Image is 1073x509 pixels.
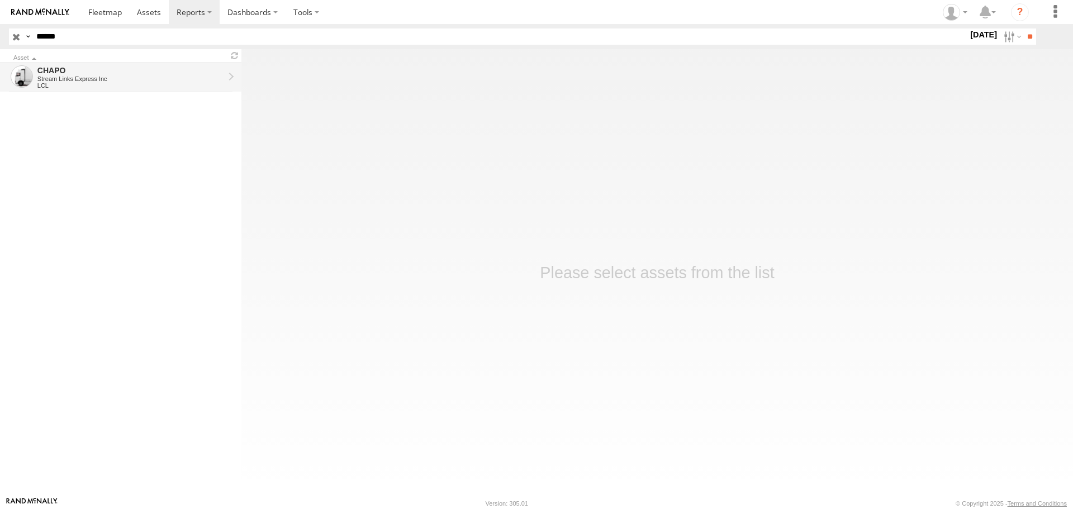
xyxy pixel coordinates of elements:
[1011,3,1029,21] i: ?
[1008,500,1067,507] a: Terms and Conditions
[6,498,58,509] a: Visit our Website
[939,4,971,21] div: Randy West
[228,50,241,61] span: Refresh
[968,28,999,41] label: [DATE]
[956,500,1067,507] div: © Copyright 2025 -
[486,500,528,507] div: Version: 305.01
[37,65,224,75] div: CHAPO - View Asset History
[999,28,1023,45] label: Search Filter Options
[37,75,224,82] div: Stream Links Express Inc
[37,82,224,89] div: LCL
[23,28,32,45] label: Search Query
[11,8,69,16] img: rand-logo.svg
[13,55,224,61] div: Click to Sort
